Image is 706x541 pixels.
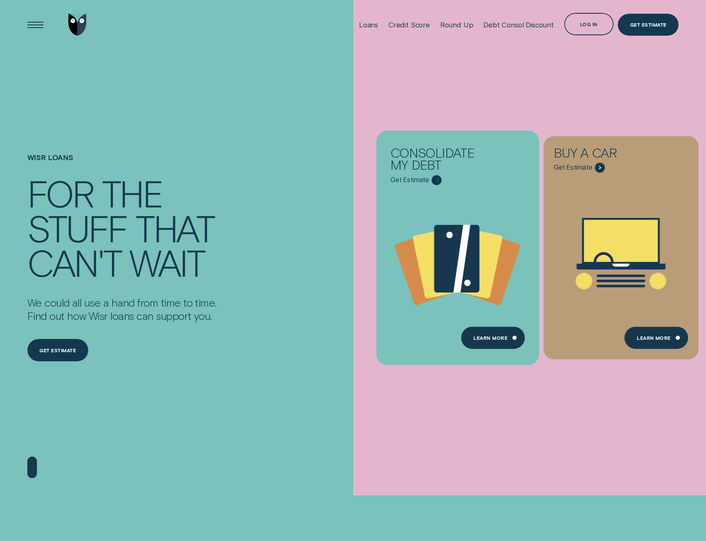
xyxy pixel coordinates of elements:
div: can't [27,245,121,279]
a: Get estimate [27,339,88,361]
h1: Wisr loans [27,153,217,176]
div: For [27,175,93,210]
button: Open Menu [24,14,47,36]
div: Loans [359,21,378,29]
button: Log in [564,13,614,35]
div: that [136,210,214,245]
a: Get Estimate [618,14,679,36]
a: Learn More [624,327,688,349]
a: Buy a car - Learn more [543,136,699,353]
img: Wisr [68,14,87,36]
div: Buy a car [554,146,653,163]
p: We could all use a hand from time to time. Find out how Wisr loans can support you. [27,296,217,323]
div: stuff [27,210,127,245]
span: Get Estimate [554,163,592,172]
h4: For the stuff that can't wait [27,175,217,279]
div: Debt Consol Discount [483,21,554,29]
div: Round Up [440,21,473,29]
div: Consolidate my debt [391,146,490,175]
a: Consolidate my debt - Learn more [380,136,535,353]
div: Credit Score [388,21,430,29]
div: the [102,175,163,210]
a: Learn more [461,327,524,349]
span: Get Estimate [391,176,429,184]
div: wait [129,245,204,279]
